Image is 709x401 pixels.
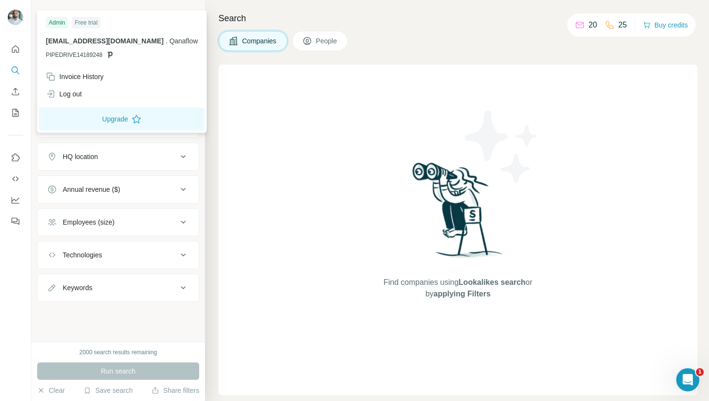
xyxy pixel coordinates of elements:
div: Admin [46,17,68,28]
button: Hide [168,6,205,20]
span: People [316,36,338,46]
div: New search [37,9,68,17]
div: Invoice History [46,72,104,81]
p: 25 [618,19,627,31]
button: Upgrade [39,107,205,131]
iframe: Intercom live chat [676,368,699,391]
span: Qanaflow [169,37,198,45]
button: Annual revenue ($) [38,178,199,201]
div: Employees (size) [63,217,114,227]
button: Use Surfe API [8,170,23,187]
button: Buy credits [643,18,688,32]
button: HQ location [38,145,199,168]
h4: Search [218,12,697,25]
div: 2000 search results remaining [80,348,157,357]
button: Quick start [8,40,23,58]
img: Surfe Illustration - Woman searching with binoculars [408,160,508,267]
span: 1 [696,368,704,376]
img: Surfe Illustration - Stars [458,103,545,190]
div: Annual revenue ($) [63,185,120,194]
button: Technologies [38,243,199,267]
button: Feedback [8,213,23,230]
span: Find companies using or by [381,277,535,300]
button: Keywords [38,276,199,299]
button: My lists [8,104,23,121]
span: applying Filters [434,290,491,298]
button: Share filters [151,386,199,395]
button: Save search [83,386,133,395]
span: Lookalikes search [459,278,526,286]
button: Employees (size) [38,211,199,234]
span: Companies [242,36,277,46]
span: [EMAIL_ADDRESS][DOMAIN_NAME] [46,37,164,45]
p: 20 [588,19,597,31]
span: PIPEDRIVE14189248 [46,51,102,59]
button: Dashboard [8,191,23,209]
div: Free trial [72,17,100,28]
img: Avatar [8,10,23,25]
div: Technologies [63,250,102,260]
button: Use Surfe on LinkedIn [8,149,23,166]
div: Keywords [63,283,92,293]
button: Search [8,62,23,79]
span: . [165,37,167,45]
button: Enrich CSV [8,83,23,100]
div: HQ location [63,152,98,161]
button: Clear [37,386,65,395]
div: Log out [46,89,82,99]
